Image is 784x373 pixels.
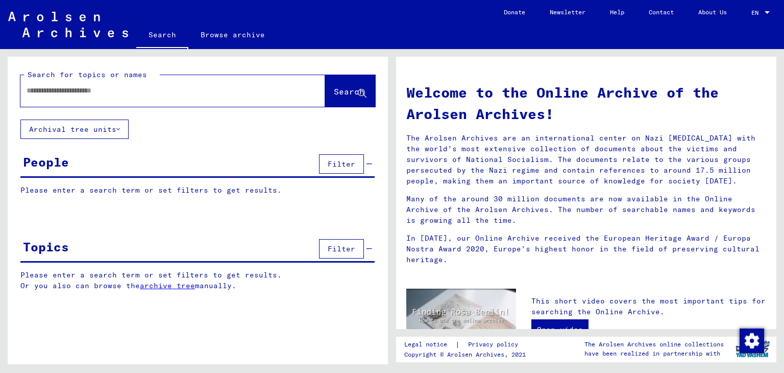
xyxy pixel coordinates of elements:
a: Search [136,22,188,49]
p: Copyright © Arolsen Archives, 2021 [404,350,530,359]
span: EN [751,9,763,16]
a: Privacy policy [460,339,530,350]
a: Legal notice [404,339,455,350]
button: Archival tree units [20,120,129,139]
p: In [DATE], our Online Archive received the European Heritage Award / Europa Nostra Award 2020, Eu... [406,233,766,265]
p: Many of the around 30 million documents are now available in the Online Archive of the Arolsen Ar... [406,194,766,226]
p: The Arolsen Archives online collections [584,340,724,349]
h1: Welcome to the Online Archive of the Arolsen Archives! [406,82,766,125]
div: People [23,153,69,171]
img: yv_logo.png [733,336,772,362]
span: Search [334,86,364,97]
p: have been realized in partnership with [584,349,724,358]
img: video.jpg [406,289,516,348]
span: Filter [328,244,355,253]
div: Topics [23,238,69,256]
p: This short video covers the most important tips for searching the Online Archive. [531,296,766,317]
p: Please enter a search term or set filters to get results. [20,185,375,196]
a: archive tree [140,281,195,290]
a: Open video [531,319,589,340]
div: | [404,339,530,350]
img: Arolsen_neg.svg [8,12,128,37]
button: Filter [319,239,364,259]
span: Filter [328,159,355,169]
button: Search [325,75,375,107]
button: Filter [319,154,364,174]
p: Please enter a search term or set filters to get results. Or you also can browse the manually. [20,270,375,291]
mat-label: Search for topics or names [28,70,147,79]
img: Change consent [740,329,764,353]
a: Browse archive [188,22,277,47]
p: The Arolsen Archives are an international center on Nazi [MEDICAL_DATA] with the world’s most ext... [406,133,766,186]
